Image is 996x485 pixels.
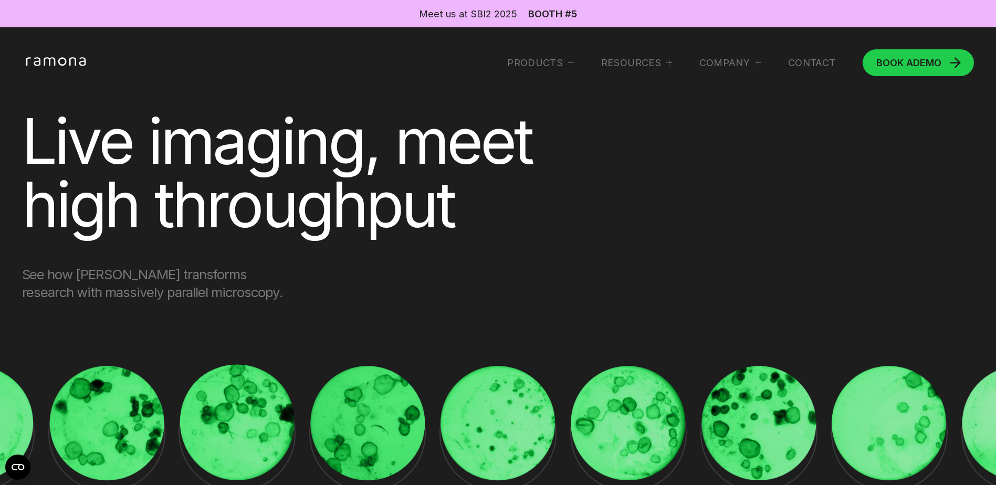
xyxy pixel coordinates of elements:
a: BOOK ADEMO [863,49,974,77]
a: Booth #5 [528,9,577,18]
div: Products [507,57,574,69]
div: Company [699,57,750,69]
a: Contact [788,57,836,69]
div: Company [699,57,761,69]
div: RESOURCES [601,57,661,69]
div: DEMO [876,58,941,67]
a: home [22,57,93,68]
div: Products [507,57,563,69]
button: Open CMP widget [5,455,30,480]
span: BOOK A [876,57,913,68]
div: Meet us at SBI2 2025 [419,7,517,20]
p: See how [PERSON_NAME] transforms research with massively parallel microscopy. [22,266,290,302]
div: RESOURCES [601,57,672,69]
h1: Live imaging, meet high throughput [22,109,649,237]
